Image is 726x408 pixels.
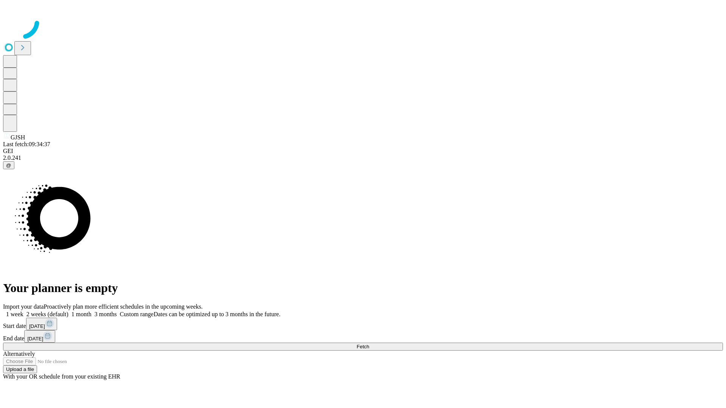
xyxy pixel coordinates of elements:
[3,365,37,373] button: Upload a file
[3,281,723,295] h1: Your planner is empty
[154,311,280,317] span: Dates can be optimized up to 3 months in the future.
[3,351,35,357] span: Alternatively
[24,330,55,343] button: [DATE]
[11,134,25,141] span: GJSH
[3,343,723,351] button: Fetch
[3,161,14,169] button: @
[120,311,154,317] span: Custom range
[27,336,43,342] span: [DATE]
[3,141,50,147] span: Last fetch: 09:34:37
[3,303,44,310] span: Import your data
[3,155,723,161] div: 2.0.241
[95,311,117,317] span: 3 months
[6,162,11,168] span: @
[71,311,92,317] span: 1 month
[44,303,203,310] span: Proactively plan more efficient schedules in the upcoming weeks.
[357,344,369,349] span: Fetch
[3,148,723,155] div: GEI
[26,318,57,330] button: [DATE]
[6,311,23,317] span: 1 week
[3,318,723,330] div: Start date
[26,311,68,317] span: 2 weeks (default)
[29,323,45,329] span: [DATE]
[3,330,723,343] div: End date
[3,373,120,380] span: With your OR schedule from your existing EHR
